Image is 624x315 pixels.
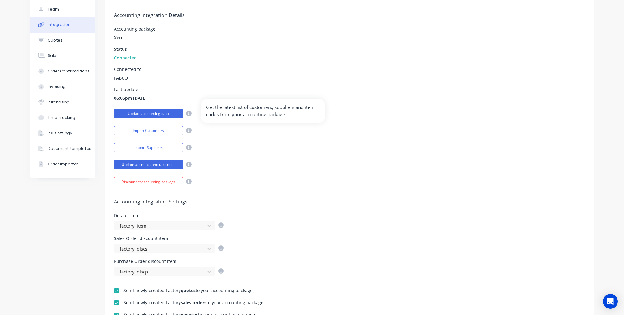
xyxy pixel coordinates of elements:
[48,68,89,74] div: Order Confirmations
[48,7,59,12] div: Team
[114,143,183,152] button: Import Suppliers
[48,99,70,105] div: Purchasing
[114,55,137,61] span: Connected
[30,17,95,33] button: Integrations
[114,87,147,92] div: Last update
[114,177,183,186] button: Disconnect accounting package
[114,75,128,81] span: FABCO
[114,126,183,135] button: Import Customers
[114,199,584,205] h5: Accounting Integration Settings
[114,109,183,118] button: Update accounting data
[181,300,206,305] b: sales orders
[181,287,196,293] b: quotes
[30,94,95,110] button: Purchasing
[48,84,66,90] div: Invoicing
[114,95,147,101] span: 06:06pm [DATE]
[30,33,95,48] button: Quotes
[30,110,95,125] button: Time Tracking
[114,47,137,51] div: Status
[48,115,75,120] div: Time Tracking
[48,37,63,43] div: Quotes
[114,213,224,218] div: Default item
[123,300,263,305] div: Send newly-created Factory to your accounting package
[30,63,95,79] button: Order Confirmations
[114,27,155,31] div: Accounting package
[114,259,224,264] div: Purchase Order discount item
[48,22,73,28] div: Integrations
[30,2,95,17] button: Team
[48,53,58,59] div: Sales
[114,236,224,241] div: Sales Order discount item
[603,294,618,309] div: Open Intercom Messenger
[48,146,91,151] div: Document templates
[114,67,141,72] div: Connected to
[114,12,584,18] h5: Accounting Integration Details
[30,125,95,141] button: PDF Settings
[48,130,72,136] div: PDF Settings
[30,48,95,63] button: Sales
[30,156,95,172] button: Order Importer
[30,141,95,156] button: Document templates
[48,161,78,167] div: Order Importer
[114,160,183,169] button: Update accounts and tax codes
[123,288,253,293] div: Send newly-created Factory to your accounting package
[30,79,95,94] button: Invoicing
[114,34,124,41] span: Xero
